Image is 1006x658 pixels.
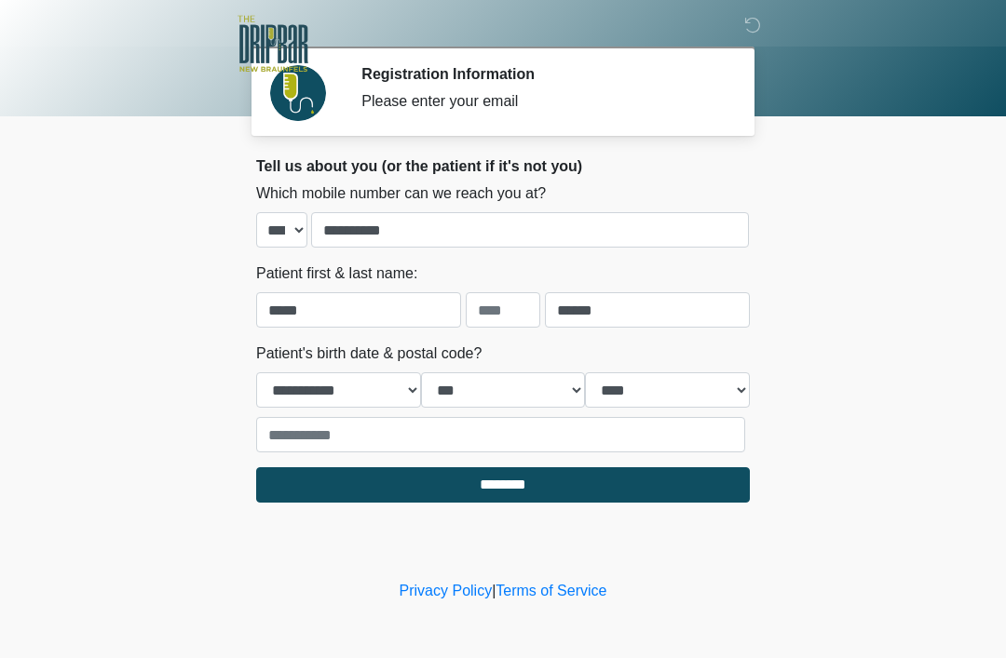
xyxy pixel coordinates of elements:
img: Agent Avatar [270,65,326,121]
a: Privacy Policy [400,583,493,598]
a: | [492,583,496,598]
label: Patient's birth date & postal code? [256,342,482,365]
a: Terms of Service [496,583,606,598]
img: The DRIPBaR - New Braunfels Logo [238,14,308,74]
label: Which mobile number can we reach you at? [256,182,546,205]
div: Please enter your email [361,90,722,113]
label: Patient first & last name: [256,262,417,285]
h2: Tell us about you (or the patient if it's not you) [256,157,750,175]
